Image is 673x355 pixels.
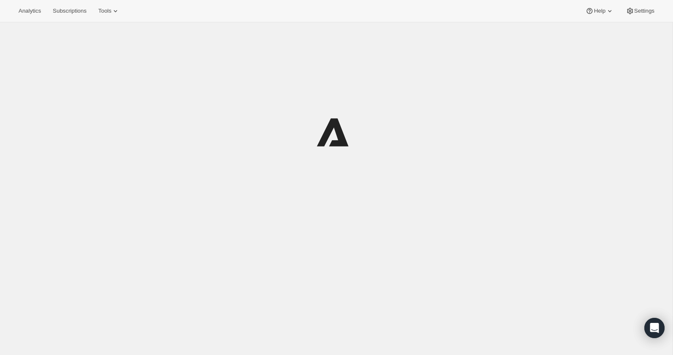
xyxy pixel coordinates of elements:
span: Settings [634,8,654,14]
span: Tools [98,8,111,14]
span: Help [594,8,605,14]
button: Help [580,5,619,17]
button: Settings [621,5,660,17]
div: Open Intercom Messenger [644,318,665,338]
button: Tools [93,5,125,17]
span: Subscriptions [53,8,86,14]
button: Subscriptions [48,5,91,17]
button: Analytics [13,5,46,17]
span: Analytics [19,8,41,14]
